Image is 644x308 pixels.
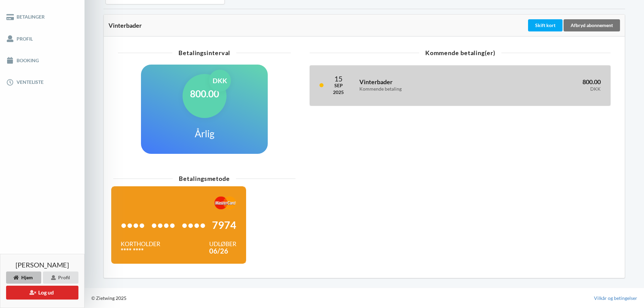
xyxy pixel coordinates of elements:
div: Vinterbader [109,22,527,29]
div: Sep [333,82,344,89]
div: Betalingsinterval [118,50,291,56]
div: Kommende betaling(er) [310,50,611,56]
button: Log ud [6,286,78,300]
div: DKK [497,86,601,92]
div: Kortholder [121,241,160,247]
span: [PERSON_NAME] [16,261,69,268]
h1: 800.00 [190,88,219,100]
div: Udløber [209,241,236,247]
div: 06/26 [209,247,236,254]
div: Kommende betaling [359,86,487,92]
h3: 800.00 [497,78,601,92]
h3: Vinterbader [359,78,487,92]
div: Skift kort [528,19,563,31]
h1: Årlig [195,127,214,140]
span: •••• [182,222,206,229]
div: Afbryd abonnement [564,19,620,31]
div: 2025 [333,89,344,96]
span: 7974 [212,222,236,229]
div: Betalingsmetode [113,175,295,182]
span: •••• [121,222,145,229]
div: DKK [209,70,231,92]
div: Hjem [6,271,41,284]
div: 15 [333,75,344,82]
a: Vilkår og betingelser [594,295,637,302]
img: xNgAG6aHk9ubwDXAAAAAElFTkSuQmCC [214,196,236,210]
div: Profil [43,271,78,284]
span: •••• [151,222,175,229]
